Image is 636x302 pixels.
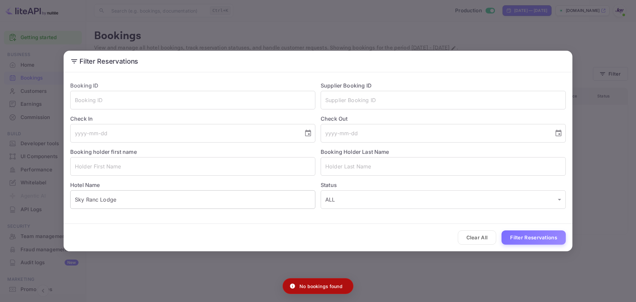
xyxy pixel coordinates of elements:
[70,115,315,123] label: Check In
[70,157,315,176] input: Holder First Name
[70,91,315,109] input: Booking ID
[321,91,566,109] input: Supplier Booking ID
[321,190,566,209] div: ALL
[458,230,497,245] button: Clear All
[321,181,566,189] label: Status
[321,115,566,123] label: Check Out
[299,283,343,290] p: No bookings found
[70,82,99,89] label: Booking ID
[70,124,299,143] input: yyyy-mm-dd
[301,127,315,140] button: Choose date
[70,149,137,155] label: Booking holder first name
[64,51,572,72] h2: Filter Reservations
[321,157,566,176] input: Holder Last Name
[321,124,549,143] input: yyyy-mm-dd
[552,127,565,140] button: Choose date
[502,230,566,245] button: Filter Reservations
[321,82,372,89] label: Supplier Booking ID
[321,149,389,155] label: Booking Holder Last Name
[70,190,315,209] input: Hotel Name
[70,182,100,188] label: Hotel Name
